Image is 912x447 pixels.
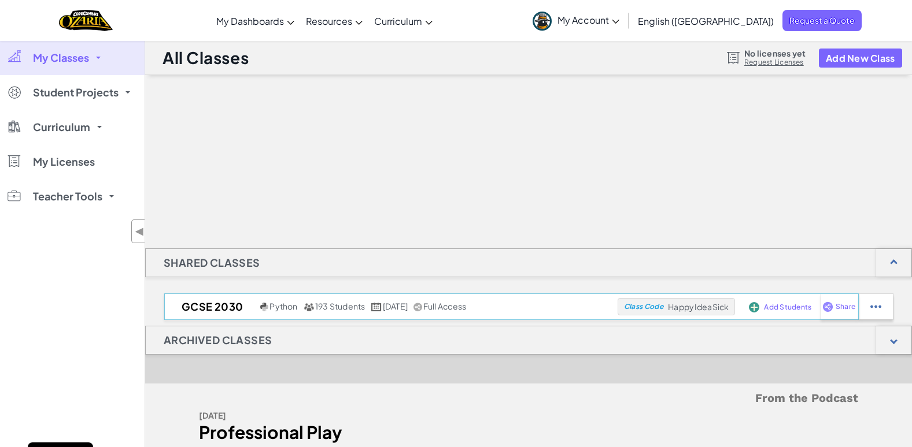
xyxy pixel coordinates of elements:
[199,389,858,407] h5: From the Podcast
[870,301,881,312] img: IconStudentEllipsis.svg
[413,303,422,311] img: IconShare_Gray.svg
[383,301,408,311] span: [DATE]
[164,298,257,315] h2: GCSE 2030
[374,15,422,27] span: Curriculum
[533,12,552,31] img: avatar
[304,303,314,311] img: MultipleUsers.png
[632,5,780,36] a: English ([GEOGRAPHIC_DATA])
[423,301,467,311] span: Full Access
[668,301,729,312] span: HappyIdeaSick
[211,5,300,36] a: My Dashboards
[368,5,438,36] a: Curriculum
[33,157,95,167] span: My Licenses
[164,298,618,315] a: GCSE 2030 Python 193 Students [DATE] Full Access
[59,9,113,32] a: Ozaria by CodeCombat logo
[557,14,619,26] span: My Account
[764,304,811,311] span: Add Students
[782,10,862,31] a: Request a Quote
[146,326,290,355] h1: Archived Classes
[260,303,269,311] img: python.png
[199,407,520,424] div: [DATE]
[744,49,806,58] span: No licenses yet
[819,49,902,68] button: Add New Class
[163,47,249,69] h1: All Classes
[135,223,145,240] span: ◀
[836,303,855,310] span: Share
[33,53,89,63] span: My Classes
[822,301,833,312] img: IconShare_Purple.svg
[300,5,368,36] a: Resources
[59,9,113,32] img: Home
[146,248,278,277] h1: Shared Classes
[306,15,352,27] span: Resources
[527,2,625,39] a: My Account
[33,191,102,202] span: Teacher Tools
[216,15,284,27] span: My Dashboards
[371,303,382,311] img: calendar.svg
[269,301,297,311] span: Python
[33,87,119,98] span: Student Projects
[199,424,520,441] div: Professional Play
[744,58,806,67] a: Request Licenses
[33,122,90,132] span: Curriculum
[624,303,663,310] span: Class Code
[749,302,759,312] img: IconAddStudents.svg
[315,301,365,311] span: 193 Students
[638,15,774,27] span: English ([GEOGRAPHIC_DATA])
